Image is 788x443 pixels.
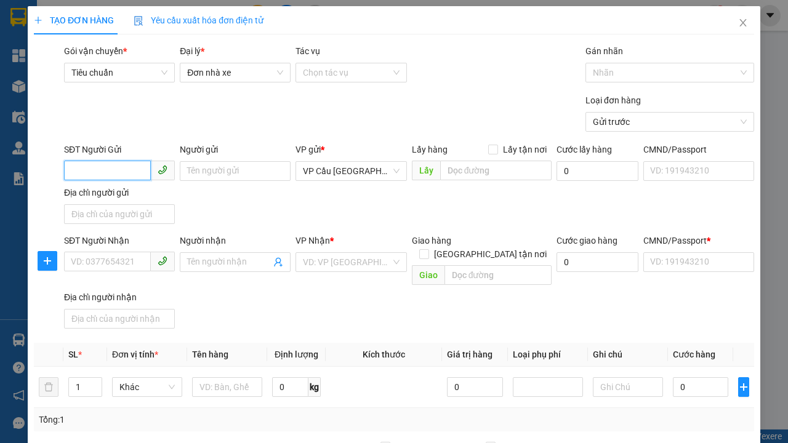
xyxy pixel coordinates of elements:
[673,349,715,359] span: Cước hàng
[585,95,641,105] label: Loại đơn hàng
[71,63,167,82] span: Tiêu chuẩn
[643,143,754,156] div: CMND/Passport
[447,349,492,359] span: Giá trị hàng
[557,161,638,181] input: Cước lấy hàng
[64,290,175,304] div: Địa chỉ người nhận
[119,378,175,396] span: Khác
[738,377,749,397] button: plus
[68,349,78,359] span: SL
[295,46,320,56] label: Tác vụ
[64,204,175,224] input: Địa chỉ của người gửi
[275,349,318,359] span: Định lượng
[295,143,406,156] div: VP gửi
[64,186,175,199] div: Địa chỉ người gửi
[39,377,58,397] button: delete
[557,252,638,272] input: Cước giao hàng
[444,265,551,285] input: Dọc đường
[593,113,747,131] span: Gửi trước
[587,343,667,367] th: Ghi chú
[180,143,291,156] div: Người gửi
[134,15,263,25] span: Yêu cầu xuất hóa đơn điện tử
[158,165,167,175] span: phone
[643,234,754,247] div: CMND/Passport
[187,63,283,82] span: Đơn nhà xe
[64,309,175,329] input: Địa chỉ của người nhận
[303,162,399,180] span: VP Cầu Sài Gòn
[726,6,760,41] button: Close
[429,247,552,261] span: [GEOGRAPHIC_DATA] tận nơi
[585,46,623,56] label: Gán nhãn
[411,161,440,180] span: Lấy
[447,377,502,397] input: 0
[498,143,552,156] span: Lấy tận nơi
[592,377,662,397] input: Ghi Chú
[180,46,204,56] span: Đại lý
[507,343,587,367] th: Loại phụ phí
[411,236,451,245] span: Giao hàng
[38,256,57,266] span: plus
[363,349,405,359] span: Kích thước
[308,377,321,397] span: kg
[64,143,175,156] div: SĐT Người Gửi
[192,349,228,359] span: Tên hàng
[180,234,291,247] div: Người nhận
[134,16,143,26] img: icon
[112,349,158,359] span: Đơn vị tính
[557,236,617,245] label: Cước giao hàng
[738,18,748,28] span: close
[158,256,167,266] span: phone
[64,46,127,56] span: Gói vận chuyển
[34,15,114,25] span: TẠO ĐƠN HÀNG
[295,236,330,245] span: VP Nhận
[38,251,57,271] button: plus
[557,145,612,154] label: Cước lấy hàng
[192,377,262,397] input: VD: Bàn, Ghế
[64,234,175,247] div: SĐT Người Nhận
[34,16,42,25] span: plus
[411,145,447,154] span: Lấy hàng
[739,382,749,392] span: plus
[411,265,444,285] span: Giao
[39,413,305,426] div: Tổng: 1
[440,161,551,180] input: Dọc đường
[273,257,283,267] span: user-add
